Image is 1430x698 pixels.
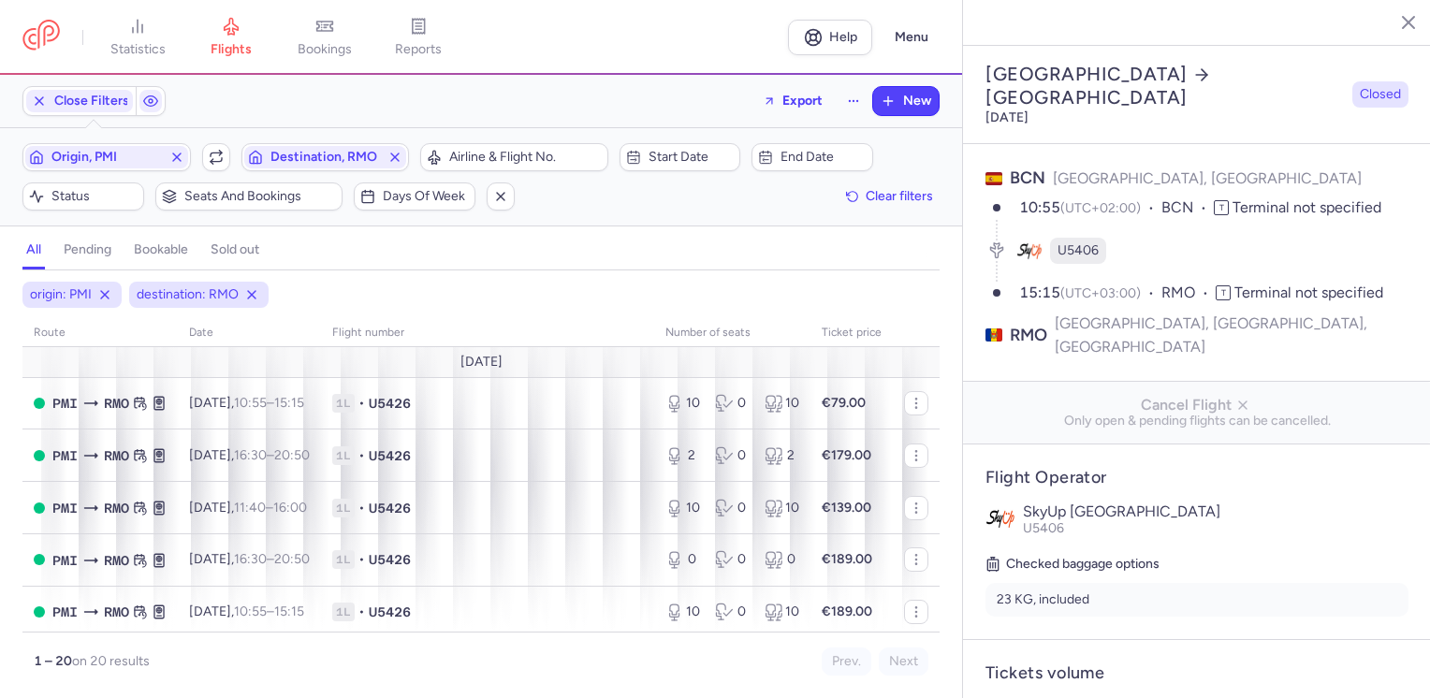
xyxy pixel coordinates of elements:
span: 1L [332,550,355,569]
span: Seats and bookings [184,189,337,204]
span: 1L [332,394,355,413]
h5: Checked baggage options [985,553,1408,575]
span: • [358,446,365,465]
span: U5426 [369,603,411,621]
span: Cancel Flight [978,397,1416,414]
button: Status [22,182,144,211]
button: Origin, PMI [22,143,191,171]
strong: €179.00 [822,447,871,463]
button: Airline & Flight No. [420,143,608,171]
span: Status [51,189,138,204]
button: Next [879,647,928,676]
h2: [GEOGRAPHIC_DATA] [GEOGRAPHIC_DATA] [985,63,1345,109]
h4: all [26,241,41,258]
button: Days of week [354,182,475,211]
span: 1L [332,499,355,517]
div: 10 [665,499,700,517]
div: 2 [665,446,700,465]
img: SkyUp Malta logo [985,503,1015,533]
li: 23 KG, included [985,583,1408,617]
span: PMI [52,445,78,466]
span: – [234,603,304,619]
span: [DATE], [189,395,304,411]
time: 20:50 [274,551,310,567]
span: Export [782,94,823,108]
span: – [234,500,307,516]
span: RMO [104,498,129,518]
div: 10 [765,499,799,517]
span: on 20 results [72,653,150,669]
div: 0 [715,394,750,413]
button: Clear filters [839,182,940,211]
span: Clear filters [866,189,933,203]
span: PMI [52,393,78,414]
span: End date [781,150,867,165]
div: 10 [765,603,799,621]
span: 1L [332,603,355,621]
strong: €189.00 [822,603,872,619]
strong: €139.00 [822,500,871,516]
span: [DATE] [460,355,503,370]
th: route [22,319,178,347]
button: New [873,87,939,115]
span: T [1214,200,1229,215]
span: U5406 [1058,241,1099,260]
time: 16:30 [234,447,267,463]
span: Terminal not specified [1234,284,1383,301]
span: RMO [1010,324,1047,347]
a: CitizenPlane red outlined logo [22,20,60,54]
h4: Tickets volume [985,662,1408,684]
div: 2 [765,446,799,465]
span: U5406 [1023,520,1064,536]
p: SkyUp [GEOGRAPHIC_DATA] [1023,503,1408,520]
time: 15:15 [274,395,304,411]
span: T [1216,285,1231,300]
div: 0 [765,550,799,569]
span: RMO [104,393,129,414]
h4: sold out [211,241,259,258]
time: 16:30 [234,551,267,567]
span: U5426 [369,499,411,517]
span: PMI [52,550,78,571]
span: • [358,550,365,569]
span: U5426 [369,550,411,569]
button: Menu [883,20,940,55]
span: New [903,94,931,109]
span: RMO [104,445,129,466]
button: End date [751,143,873,171]
th: Flight number [321,319,654,347]
time: 10:55 [234,395,267,411]
a: bookings [278,17,372,58]
span: RMO [1161,283,1216,304]
time: 15:15 [1019,284,1060,301]
strong: 1 – 20 [34,653,72,669]
span: BCN [1161,197,1214,219]
button: Export [751,86,835,116]
a: flights [184,17,278,58]
span: RMO [104,602,129,622]
span: Destination, RMO [270,150,381,165]
span: Origin, PMI [51,150,162,165]
th: date [178,319,321,347]
time: 16:00 [273,500,307,516]
button: Start date [620,143,741,171]
span: Close Filters [54,94,129,109]
span: – [234,447,310,463]
span: Only open & pending flights can be cancelled. [978,414,1416,429]
div: 10 [765,394,799,413]
time: 10:55 [234,603,267,619]
button: Destination, RMO [241,143,410,171]
span: Airline & Flight No. [449,150,602,165]
span: U5426 [369,394,411,413]
div: 0 [715,603,750,621]
span: reports [395,41,442,58]
span: • [358,394,365,413]
span: [DATE], [189,551,310,567]
div: 10 [665,394,700,413]
span: U5426 [369,446,411,465]
time: 10:55 [1019,198,1060,216]
span: [DATE], [189,447,310,463]
time: 15:15 [274,603,304,619]
div: 0 [715,446,750,465]
span: • [358,603,365,621]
